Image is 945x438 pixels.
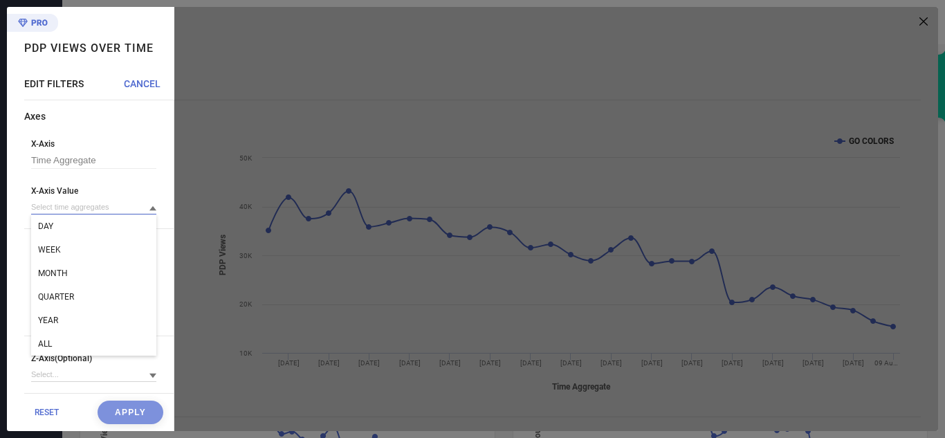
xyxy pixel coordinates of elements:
[31,215,156,238] div: DAY
[38,268,68,278] span: MONTH
[124,78,160,89] span: CANCEL
[31,200,156,215] input: Select time aggregates
[31,367,156,382] input: Select...
[24,111,174,122] div: Axes
[31,332,156,356] div: ALL
[31,309,156,332] div: YEAR
[38,245,61,255] span: WEEK
[7,14,58,35] div: Premium
[38,339,52,349] span: ALL
[31,354,156,363] span: Z-Axis(Optional)
[31,238,156,262] div: WEEK
[38,316,58,325] span: YEAR
[31,186,156,196] span: X-Axis Value
[31,262,156,285] div: MONTH
[31,139,156,149] span: X-Axis
[31,285,156,309] div: QUARTER
[24,78,84,89] span: EDIT FILTERS
[24,42,154,55] h1: PDP Views over time
[38,292,74,302] span: QUARTER
[35,408,59,417] span: RESET
[38,221,53,231] span: DAY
